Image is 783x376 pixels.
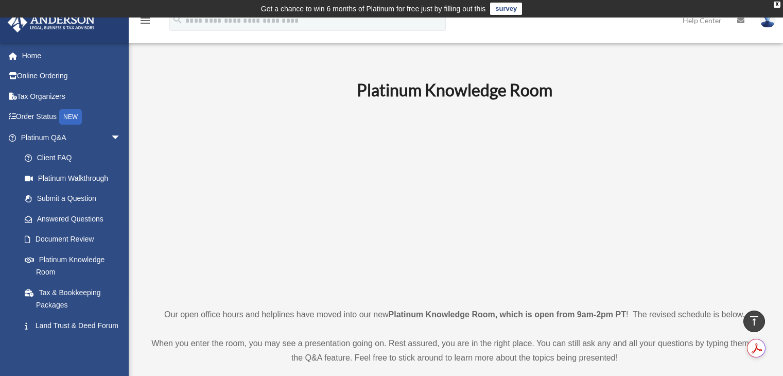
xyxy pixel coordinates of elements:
[7,127,136,148] a: Platinum Q&Aarrow_drop_down
[5,12,98,32] img: Anderson Advisors Platinum Portal
[490,3,522,15] a: survey
[7,66,136,87] a: Online Ordering
[59,109,82,125] div: NEW
[14,168,136,189] a: Platinum Walkthrough
[14,336,136,356] a: Portal Feedback
[172,14,183,25] i: search
[14,315,136,336] a: Land Trust & Deed Forum
[14,249,131,282] a: Platinum Knowledge Room
[300,114,609,288] iframe: 231110_Toby_KnowledgeRoom
[139,18,151,27] a: menu
[7,86,136,107] a: Tax Organizers
[14,189,136,209] a: Submit a Question
[111,127,131,148] span: arrow_drop_down
[14,209,136,229] a: Answered Questions
[357,80,552,100] b: Platinum Knowledge Room
[760,13,775,28] img: User Pic
[743,311,765,332] a: vertical_align_top
[14,282,136,315] a: Tax & Bookkeeping Packages
[14,229,136,250] a: Document Review
[139,14,151,27] i: menu
[748,315,760,327] i: vertical_align_top
[774,2,780,8] div: close
[261,3,486,15] div: Get a chance to win 6 months of Platinum for free just by filling out this
[7,107,136,128] a: Order StatusNEW
[14,148,136,168] a: Client FAQ
[7,45,136,66] a: Home
[147,307,762,322] p: Our open office hours and helplines have moved into our new ! The revised schedule is below.
[389,310,626,319] strong: Platinum Knowledge Room, which is open from 9am-2pm PT
[147,336,762,365] p: When you enter the room, you may see a presentation going on. Rest assured, you are in the right ...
